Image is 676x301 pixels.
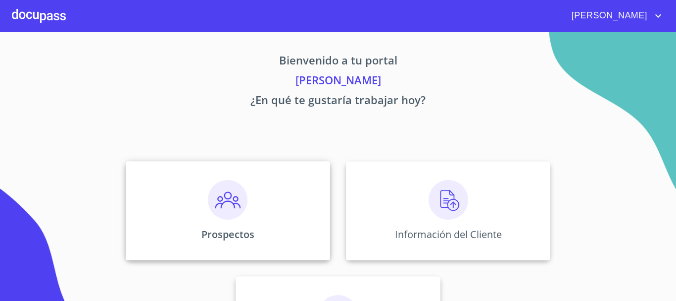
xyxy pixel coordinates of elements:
p: Prospectos [201,228,254,241]
p: Información del Cliente [395,228,502,241]
p: Bienvenido a tu portal [33,52,643,72]
p: [PERSON_NAME] [33,72,643,92]
span: [PERSON_NAME] [564,8,652,24]
button: account of current user [564,8,664,24]
img: prospectos.png [208,180,247,220]
p: ¿En qué te gustaría trabajar hoy? [33,92,643,112]
img: carga.png [429,180,468,220]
